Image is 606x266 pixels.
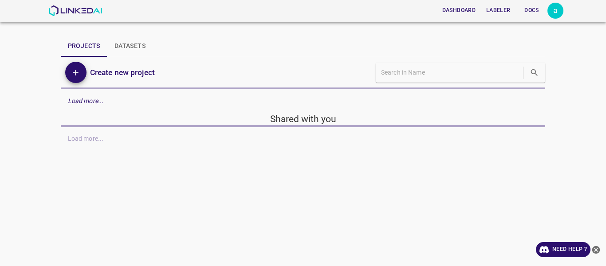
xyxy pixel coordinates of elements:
[48,5,102,16] img: LinkedAI
[515,1,547,20] a: Docs
[525,64,543,82] button: search
[381,66,521,79] input: Search in Name
[61,113,546,125] h5: Shared with you
[65,62,87,83] button: Add
[437,1,481,20] a: Dashboard
[547,3,563,19] button: Open settings
[68,97,104,104] em: Load more...
[483,3,514,18] button: Labeler
[536,242,590,257] a: Need Help ?
[87,66,155,79] a: Create new project
[590,242,602,257] button: close-help
[439,3,479,18] button: Dashboard
[61,36,107,57] button: Projects
[481,1,515,20] a: Labeler
[107,36,153,57] button: Datasets
[90,66,155,79] h6: Create new project
[517,3,546,18] button: Docs
[547,3,563,19] div: a
[61,93,546,109] div: Load more...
